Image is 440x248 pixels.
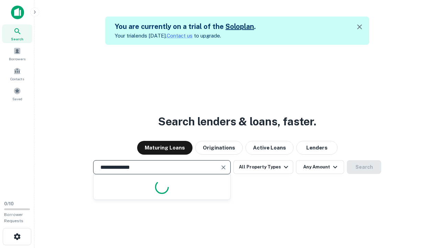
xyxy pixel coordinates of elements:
span: Search [11,36,23,42]
a: Borrowers [2,44,32,63]
button: Clear [219,163,228,172]
span: Borrowers [9,56,25,62]
a: Contact us [167,33,192,39]
button: Any Amount [296,160,344,174]
img: capitalize-icon.png [11,6,24,19]
button: Originations [195,141,243,155]
a: Soloplan [225,22,254,31]
span: Borrower Requests [4,212,23,223]
a: Search [2,24,32,43]
button: Lenders [296,141,338,155]
h5: You are currently on a trial of the . [115,21,256,32]
button: Maturing Loans [137,141,192,155]
button: All Property Types [233,160,293,174]
span: Contacts [10,76,24,82]
h3: Search lenders & loans, faster. [158,113,316,130]
span: 0 / 10 [4,201,14,206]
button: Active Loans [245,141,294,155]
span: Saved [12,96,22,102]
p: Your trial ends [DATE]. to upgrade. [115,32,256,40]
iframe: Chat Widget [406,193,440,226]
a: Saved [2,84,32,103]
a: Contacts [2,64,32,83]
